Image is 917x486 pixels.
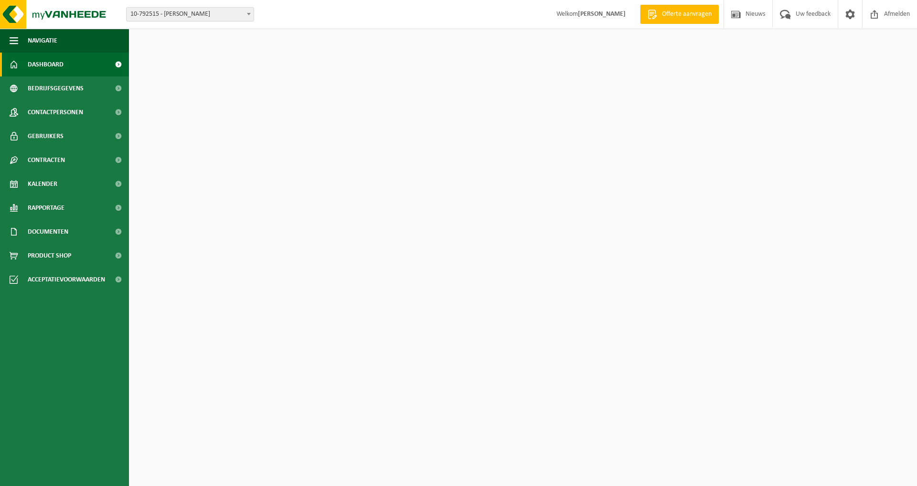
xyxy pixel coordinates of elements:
span: Offerte aanvragen [660,10,714,19]
span: Contactpersonen [28,100,83,124]
span: Documenten [28,220,68,244]
span: Rapportage [28,196,64,220]
span: Contracten [28,148,65,172]
strong: [PERSON_NAME] [578,11,626,18]
span: Product Shop [28,244,71,268]
span: Gebruikers [28,124,64,148]
span: Acceptatievoorwaarden [28,268,105,292]
span: Dashboard [28,53,64,76]
span: Navigatie [28,29,57,53]
span: Kalender [28,172,57,196]
span: 10-792515 - VERLINDEN KRISTINA - LIER [127,8,254,21]
span: Bedrijfsgegevens [28,76,84,100]
a: Offerte aanvragen [640,5,719,24]
span: 10-792515 - VERLINDEN KRISTINA - LIER [126,7,254,22]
